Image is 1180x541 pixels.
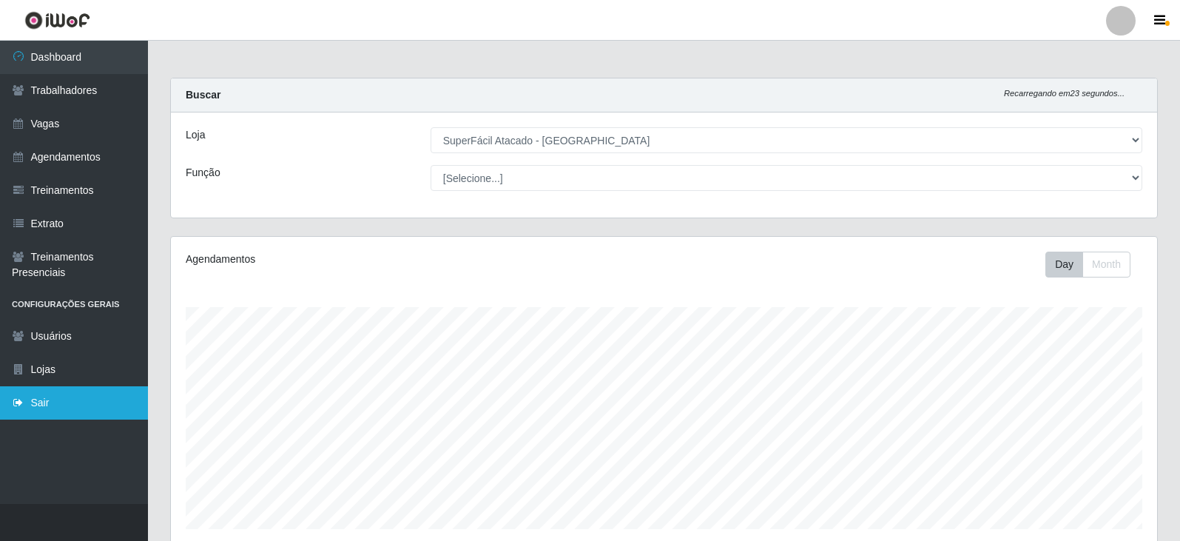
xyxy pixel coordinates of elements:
[186,252,571,267] div: Agendamentos
[1082,252,1130,278] button: Month
[1045,252,1130,278] div: First group
[186,165,220,181] label: Função
[1045,252,1083,278] button: Day
[186,127,205,143] label: Loja
[24,11,90,30] img: CoreUI Logo
[186,89,220,101] strong: Buscar
[1045,252,1142,278] div: Toolbar with button groups
[1004,89,1125,98] i: Recarregando em 23 segundos...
